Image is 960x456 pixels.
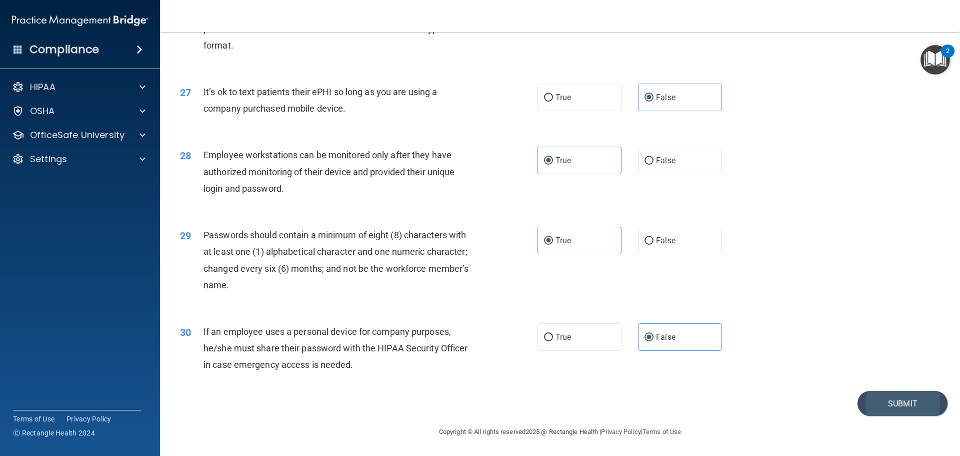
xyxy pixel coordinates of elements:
[12,81,145,93] a: HIPAA
[29,43,99,57] h4: Compliance
[13,428,95,438] span: Ⓒ Rectangle Health 2024
[30,129,124,141] p: OfficeSafe University
[555,156,571,165] span: True
[656,332,675,342] span: False
[656,93,675,102] span: False
[12,153,145,165] a: Settings
[203,326,467,370] span: If an employee uses a personal device for company purposes, he/she must share their password with...
[66,414,111,424] a: Privacy Policy
[642,428,681,435] a: Terms of Use
[203,87,437,114] span: It’s ok to text patients their ePHI so long as you are using a company purchased mobile device.
[857,391,947,416] button: Submit
[644,237,653,245] input: False
[30,153,67,165] p: Settings
[555,236,571,245] span: True
[656,156,675,165] span: False
[12,129,145,141] a: OfficeSafe University
[544,94,553,102] input: True
[544,334,553,341] input: True
[203,150,454,193] span: Employee workstations can be monitored only after they have authorized monitoring of their device...
[30,81,55,93] p: HIPAA
[644,334,653,341] input: False
[180,326,191,338] span: 30
[544,157,553,165] input: True
[12,105,145,117] a: OSHA
[644,94,653,102] input: False
[12,11,148,31] img: PMB logo
[203,230,468,290] span: Passwords should contain a minimum of eight (8) characters with at least one (1) alphabetical cha...
[180,230,191,242] span: 29
[644,157,653,165] input: False
[555,332,571,342] span: True
[601,428,640,435] a: Privacy Policy
[13,414,54,424] a: Terms of Use
[30,105,55,117] p: OSHA
[946,51,949,64] div: 2
[920,45,950,75] button: Open Resource Center, 2 new notifications
[544,237,553,245] input: True
[377,416,742,448] div: Copyright © All rights reserved 2025 @ Rectangle Health | |
[180,87,191,99] span: 27
[555,93,571,102] span: True
[656,236,675,245] span: False
[180,150,191,162] span: 28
